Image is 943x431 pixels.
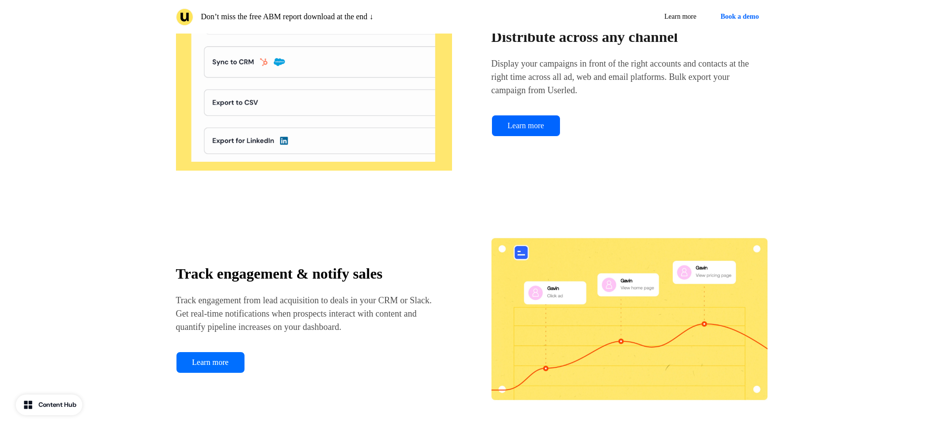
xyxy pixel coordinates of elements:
p: Track engagement & notify sales [176,265,434,282]
a: Learn more [176,352,245,373]
a: Learn more [657,8,704,26]
p: Track engagement from lead acquisition to deals in your CRM or Slack. Get real-time notifications... [176,294,434,334]
p: Display your campaigns in front of the right accounts and contacts at the right time across all a... [491,57,750,97]
a: Learn more [491,115,560,137]
button: Content Hub [16,395,82,415]
div: Content Hub [38,400,76,410]
span: Distribute across any channel [491,29,678,45]
button: Book a demo [712,8,768,26]
p: Don’t miss the free ABM report download at the end ↓ [201,11,374,23]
